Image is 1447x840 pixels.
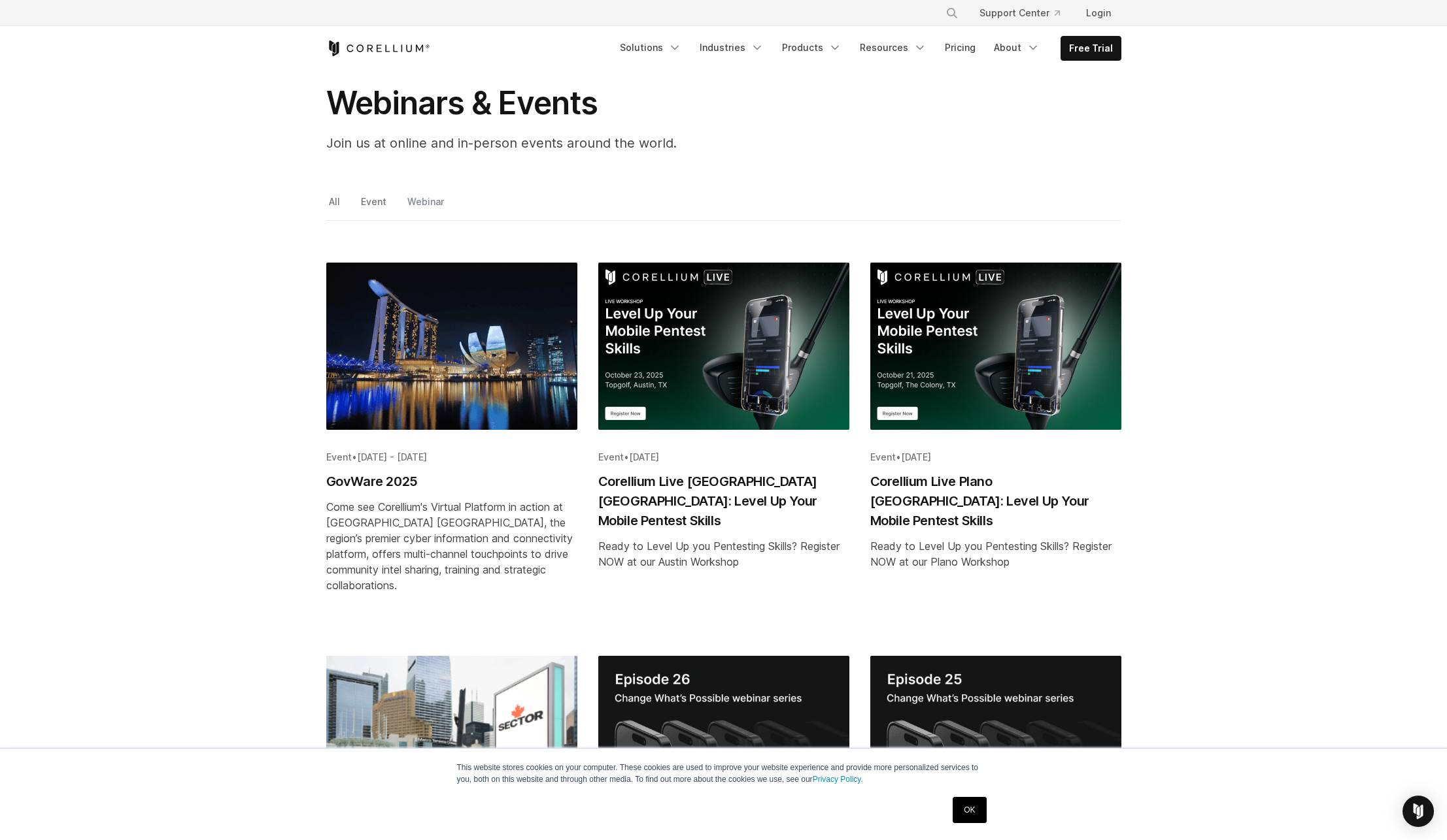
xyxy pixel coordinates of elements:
[326,472,577,491] h2: GovWare 2025
[598,656,849,823] img: How to Get Started with iOS App Pentesting and Security in 2025
[598,472,849,530] h2: Corellium Live [GEOGRAPHIC_DATA] [GEOGRAPHIC_DATA]: Level Up Your Mobile Pentest Skills
[358,193,391,220] a: Event
[326,263,577,635] a: Blog post summary: GovWare 2025
[326,84,849,123] h1: Webinars & Events
[901,451,931,462] span: [DATE]
[870,451,896,462] span: Event
[357,451,427,462] span: [DATE] - [DATE]
[326,133,849,153] p: Join us at online and in-person events around the world.
[969,1,1070,25] a: Support Center
[1403,796,1434,827] div: Open Intercom Messenger
[870,263,1121,430] img: Corellium Live Plano TX: Level Up Your Mobile Pentest Skills
[629,451,659,462] span: [DATE]
[852,36,934,59] a: Resources
[598,451,849,464] div: •
[870,263,1121,635] a: Blog post summary: Corellium Live Plano TX: Level Up Your Mobile Pentest Skills
[598,538,849,570] div: Ready to Level Up you Pentesting Skills? Register NOW at our Austin Workshop
[930,1,1121,25] div: Navigation Menu
[937,36,983,59] a: Pricing
[953,797,986,823] a: OK
[326,263,577,430] img: GovWare 2025
[774,36,849,59] a: Products
[870,451,1121,464] div: •
[598,263,849,635] a: Blog post summary: Corellium Live Austin TX: Level Up Your Mobile Pentest Skills
[870,538,1121,570] div: Ready to Level Up you Pentesting Skills? Register NOW at our Plano Workshop
[986,36,1047,59] a: About
[940,1,964,25] button: Search
[870,472,1121,530] h2: Corellium Live Plano [GEOGRAPHIC_DATA]: Level Up Your Mobile Pentest Skills
[870,656,1121,823] img: Finding Vulnerabilities in Mobile Apps Faster
[1061,37,1121,60] a: Free Trial
[598,263,849,430] img: Corellium Live Austin TX: Level Up Your Mobile Pentest Skills
[612,36,689,59] a: Solutions
[326,451,577,464] div: •
[326,499,577,593] div: Come see Corellium's Virtual Platform in action at [GEOGRAPHIC_DATA] [GEOGRAPHIC_DATA], the regio...
[326,40,430,56] a: Corellium Home
[612,36,1121,61] div: Navigation Menu
[692,36,772,59] a: Industries
[813,775,863,784] a: Privacy Policy.
[326,451,352,462] span: Event
[405,193,449,220] a: Webinar
[326,193,345,220] a: All
[598,451,624,462] span: Event
[326,656,577,823] img: SecTor 2025
[457,762,991,785] p: This website stores cookies on your computer. These cookies are used to improve your website expe...
[1076,1,1121,25] a: Login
